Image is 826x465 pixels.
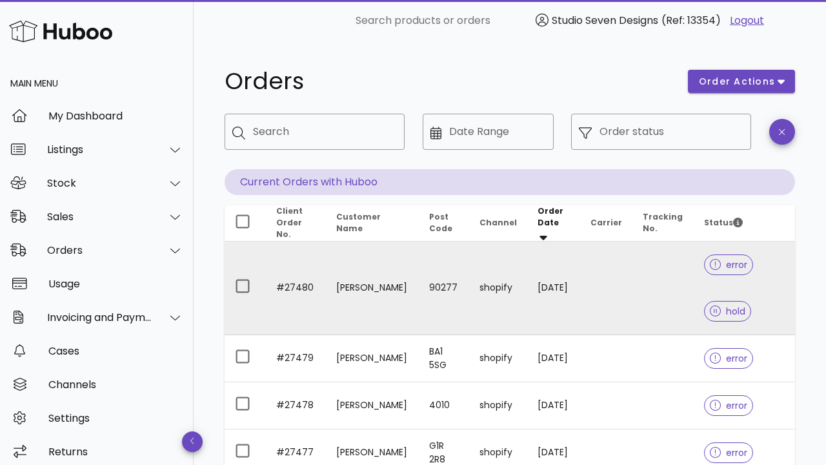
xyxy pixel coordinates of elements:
div: Settings [48,412,183,424]
span: Carrier [590,217,622,228]
div: Stock [47,177,152,189]
td: #27480 [266,242,326,335]
td: 4010 [419,382,469,429]
th: Channel [469,205,527,242]
th: Order Date: Sorted descending. Activate to remove sorting. [527,205,579,242]
span: Channel [479,217,517,228]
td: 90277 [419,242,469,335]
img: Huboo Logo [9,17,112,45]
td: BA1 5SG [419,335,469,382]
span: Status [704,217,743,228]
th: Status [694,205,795,242]
td: [DATE] [527,335,579,382]
span: hold [710,307,746,316]
div: Listings [47,143,152,156]
span: Order Date [538,205,563,228]
span: Customer Name [336,211,381,234]
span: error [710,448,748,457]
td: shopify [469,242,527,335]
th: Tracking No. [632,205,694,242]
span: Post Code [429,211,452,234]
div: Usage [48,278,183,290]
span: Studio Seven Designs [552,13,658,28]
button: order actions [688,70,795,93]
td: [PERSON_NAME] [326,335,419,382]
th: Customer Name [326,205,419,242]
p: Current Orders with Huboo [225,169,795,195]
div: Sales [47,211,152,223]
td: #27479 [266,335,326,382]
div: Cases [48,345,183,357]
div: Returns [48,446,183,458]
h1: Orders [225,70,672,93]
span: order actions [698,75,776,88]
td: [DATE] [527,382,579,429]
th: Carrier [580,205,632,242]
a: Logout [730,13,764,28]
td: [PERSON_NAME] [326,242,419,335]
td: #27478 [266,382,326,429]
span: error [710,260,748,269]
span: (Ref: 13354) [661,13,721,28]
span: Tracking No. [643,211,683,234]
th: Client Order No. [266,205,326,242]
td: [DATE] [527,242,579,335]
td: [PERSON_NAME] [326,382,419,429]
div: Invoicing and Payments [47,311,152,324]
div: Orders [47,244,152,256]
span: error [710,354,748,363]
th: Post Code [419,205,469,242]
td: shopify [469,335,527,382]
span: error [710,401,748,410]
div: My Dashboard [48,110,183,122]
span: Client Order No. [276,205,303,240]
td: shopify [469,382,527,429]
div: Channels [48,378,183,391]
